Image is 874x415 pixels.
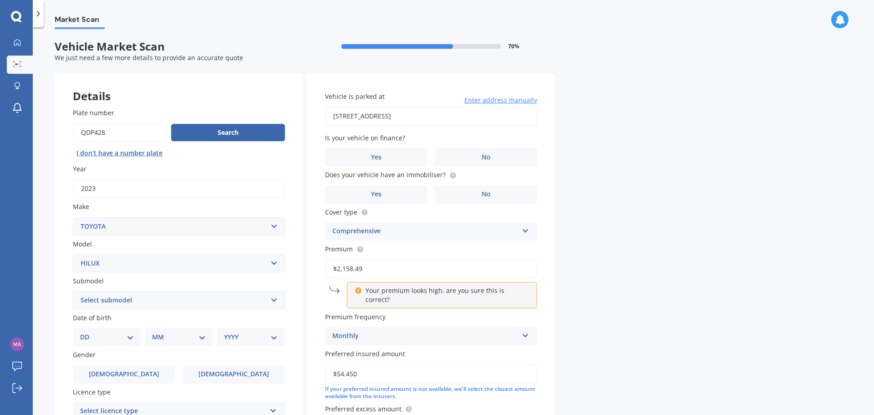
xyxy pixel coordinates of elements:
span: [DEMOGRAPHIC_DATA] [89,370,159,378]
input: Enter plate number [73,123,168,142]
span: We just need a few more details to provide an accurate quote [55,53,243,62]
span: [DEMOGRAPHIC_DATA] [198,370,269,378]
span: Vehicle Market Scan [55,40,305,53]
button: I don’t have a number plate [73,146,166,160]
span: Plate number [73,108,114,117]
span: Preferred excess amount [325,405,401,413]
span: Submodel [73,277,104,285]
div: Comprehensive [332,226,518,237]
span: Market Scan [55,15,105,27]
span: Model [73,240,92,248]
span: Yes [371,154,381,161]
span: 70 % [508,43,519,50]
span: Year [73,164,86,173]
span: Does your vehicle have an immobiliser? [325,171,446,179]
div: Monthly [332,331,518,342]
p: Your premium looks high, are you sure this is correct? [366,286,526,304]
input: Enter address [325,107,537,126]
div: If your preferred insured amount is not available, we'll select the closest amount available from... [325,385,537,401]
span: Is your vehicle on finance? [325,133,405,142]
span: No [482,154,491,161]
button: Search [171,124,285,141]
span: Cover type [325,208,357,216]
input: YYYY [73,179,285,198]
span: Preferred insured amount [325,350,405,359]
span: Vehicle is parked at [325,92,385,101]
span: Licence type [73,388,111,396]
input: Enter premium [325,259,537,278]
span: No [482,190,491,198]
span: Date of birth [73,313,112,322]
div: Details [55,73,303,101]
input: Enter amount [325,364,537,384]
span: Gender [73,351,96,359]
span: Premium [325,245,353,253]
span: Yes [371,190,381,198]
span: Premium frequency [325,313,386,321]
img: 9faf60d0a8544774e5a58dbfb5273fd9 [10,338,24,351]
span: Enter address manually [464,96,537,105]
span: Make [73,203,89,211]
